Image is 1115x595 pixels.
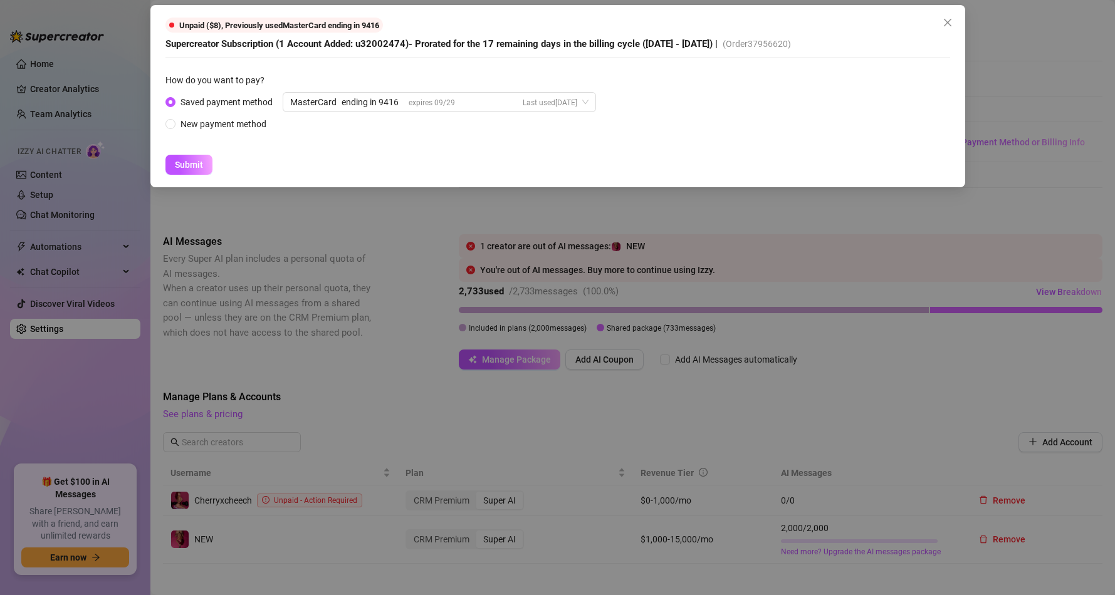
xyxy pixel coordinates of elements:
[1072,552,1102,582] iframe: Intercom live chat
[165,73,273,87] label: How do you want to pay?
[342,93,399,111] div: ending in 9416
[175,95,278,109] span: Saved payment method
[723,39,791,49] span: (Order 37956620 )
[165,155,212,175] button: Submit
[938,18,958,28] span: Close
[175,160,203,170] span: Submit
[179,21,379,30] span: Unpaid ($8) , Previously used MasterCard ending in 9416
[165,38,718,49] span: Supercreator Subscription (1 Account Added: u32002474)- Prorated for the 17 remaining days in the...
[290,93,337,111] div: MasterCard
[181,117,266,131] div: New payment method
[943,18,953,28] span: close
[938,13,958,33] button: Close
[523,98,577,107] span: Last used [DATE]
[409,98,455,107] span: expires 09/29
